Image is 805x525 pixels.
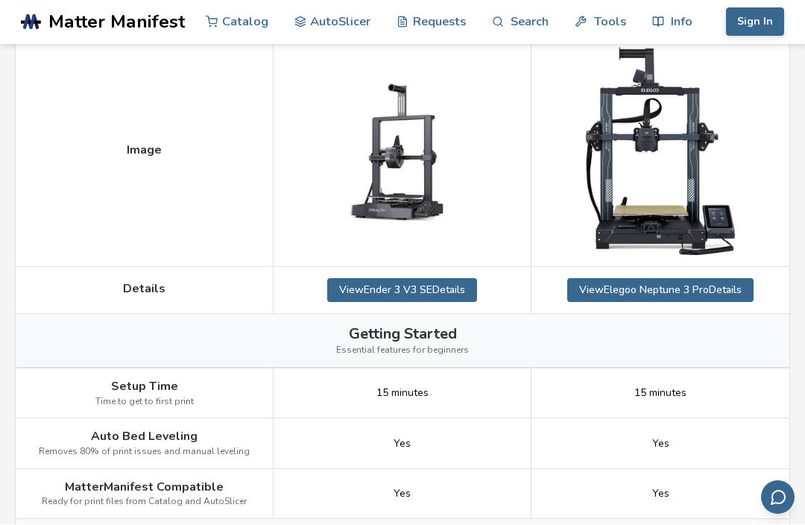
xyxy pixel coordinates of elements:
[48,12,185,33] span: Matter Manifest
[349,326,457,343] span: Getting Started
[634,388,686,400] span: 15 minutes
[586,48,735,256] img: Elegoo Neptune 3 Pro
[65,481,224,494] span: MatterManifest Compatible
[127,144,162,157] span: Image
[336,346,469,356] span: Essential features for beginners
[123,283,165,296] span: Details
[567,279,754,303] a: ViewElegoo Neptune 3 ProDetails
[394,488,411,500] span: Yes
[95,397,194,408] span: Time to get to first print
[726,8,784,37] button: Sign In
[111,380,178,394] span: Setup Time
[42,497,247,508] span: Ready for print files from Catalog and AutoSlicer
[327,279,477,303] a: ViewEnder 3 V3 SEDetails
[328,78,477,227] img: Ender 3 V3 SE
[376,388,429,400] span: 15 minutes
[39,447,250,458] span: Removes 80% of print issues and manual leveling
[652,438,669,450] span: Yes
[652,488,669,500] span: Yes
[91,430,198,444] span: Auto Bed Leveling
[761,481,795,515] button: Send feedback via email
[394,438,411,450] span: Yes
